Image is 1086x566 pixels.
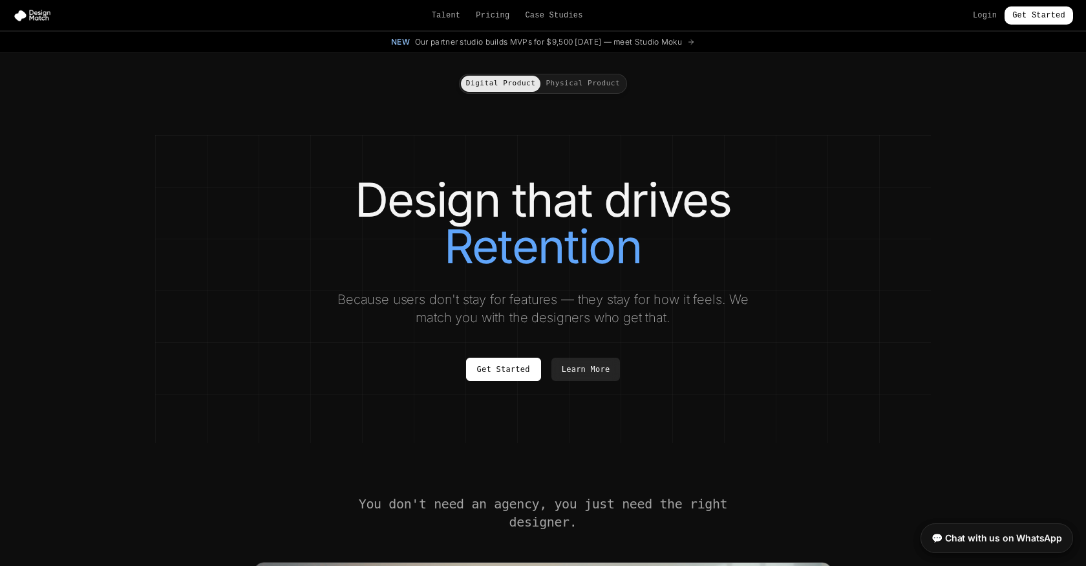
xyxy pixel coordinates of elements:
[466,358,541,381] a: Get Started
[1005,6,1073,25] a: Get Started
[444,223,642,270] span: Retention
[13,9,57,22] img: Design Match
[973,10,997,21] a: Login
[551,358,621,381] a: Learn More
[461,76,541,92] button: Digital Product
[326,290,760,327] p: Because users don't stay for features — they stay for how it feels. We match you with the designe...
[921,523,1073,553] a: 💬 Chat with us on WhatsApp
[391,37,410,47] span: New
[476,10,509,21] a: Pricing
[357,495,729,531] h2: You don't need an agency, you just need the right designer.
[415,37,682,47] span: Our partner studio builds MVPs for $9,500 [DATE] — meet Studio Moku
[540,76,625,92] button: Physical Product
[432,10,461,21] a: Talent
[181,177,905,270] h1: Design that drives
[525,10,582,21] a: Case Studies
